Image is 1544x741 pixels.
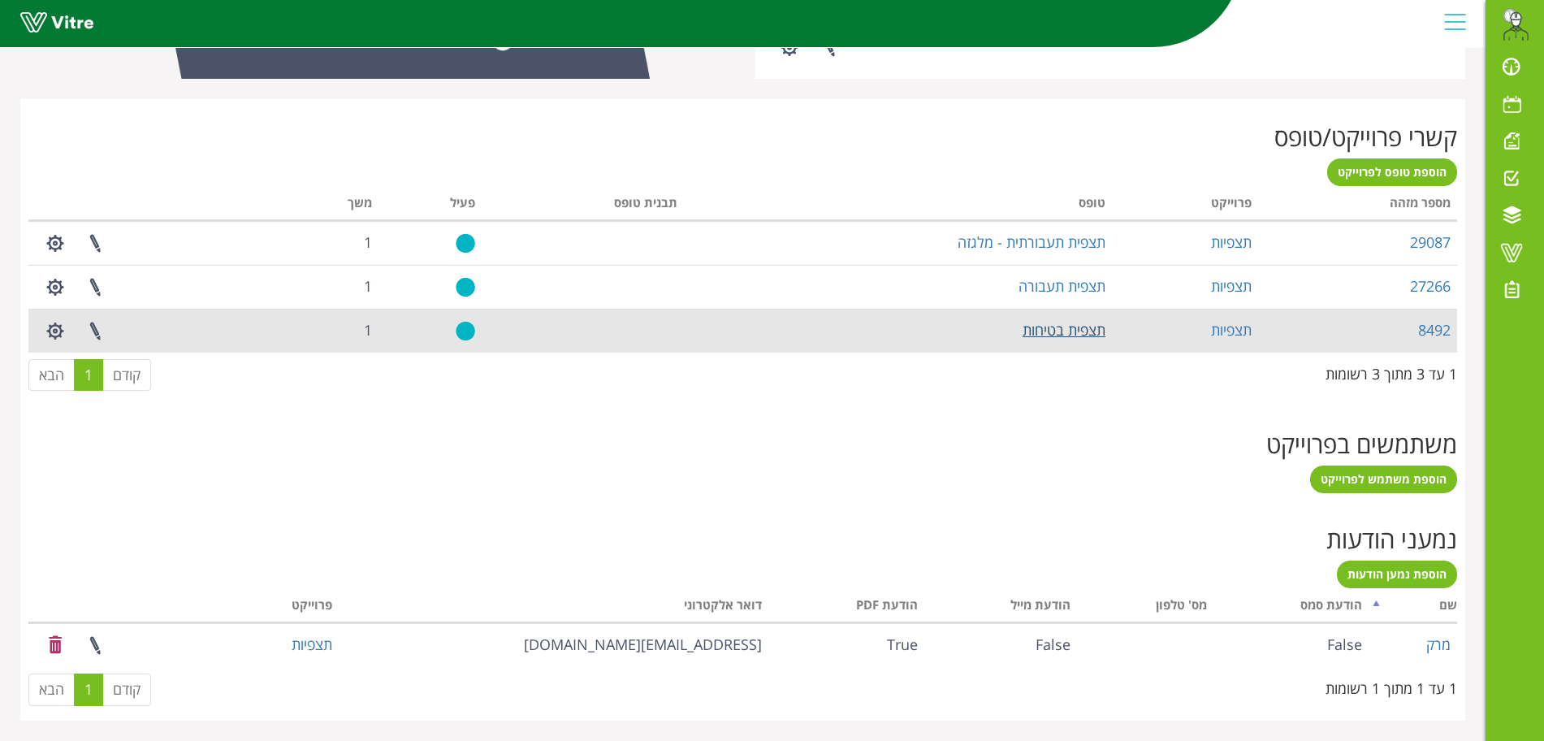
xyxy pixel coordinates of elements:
a: 1 [74,359,103,392]
td: 1 [278,221,378,265]
a: הוספת נמען הודעות [1337,561,1457,588]
td: False [1213,623,1369,667]
span: הוספת טופס לפרוייקט [1338,164,1447,180]
th: טופס [684,190,1112,221]
h2: קשרי פרוייקט/טופס [28,123,1457,150]
th: פרוייקט [224,592,339,623]
a: תצפיות [1211,320,1252,340]
td: 1 [278,265,378,309]
th: מס' טלפון [1077,592,1213,623]
span: הוספת משתמש לפרוייקט [1321,471,1447,487]
th: הודעת סמס [1213,592,1369,623]
img: yes [456,277,475,297]
a: תצפיות [1211,276,1252,296]
th: פעיל [378,190,482,221]
a: הבא [28,359,75,392]
a: קודם [102,359,151,392]
a: 29087 [1410,232,1451,252]
span: הוספת נמען הודעות [1347,566,1447,582]
th: דואר אלקטרוני [339,592,768,623]
th: תבנית טופס [482,190,684,221]
a: תצפיות [1211,232,1252,252]
div: 1 עד 3 מתוך 3 רשומות [1326,357,1457,385]
a: 1 [74,674,103,706]
h2: משתמשים בפרוייקט [28,431,1457,457]
a: תצפית תעבורתית - מלגזה [958,232,1105,252]
th: הודעת PDF [768,592,924,623]
th: מספר מזהה [1258,190,1457,221]
th: פרוייקט [1112,190,1258,221]
img: da32df7d-b9e3-429d-8c5c-2e32c797c474.png [1499,8,1532,41]
th: משך [278,190,378,221]
div: 1 עד 1 מתוך 1 רשומות [1326,672,1457,700]
a: קודם [102,674,151,706]
a: הוספת טופס לפרוייקט [1327,158,1457,186]
a: תצפית בטיחות [1023,320,1105,340]
a: 27266 [1410,276,1451,296]
td: [EMAIL_ADDRESS][DOMAIN_NAME] [339,623,768,667]
a: תצפיות [292,635,332,654]
td: 1 [278,309,378,353]
a: מרק [1426,635,1451,654]
th: הודעת מייל [924,592,1078,623]
h2: נמעני הודעות [28,526,1457,552]
img: yes [456,321,475,341]
a: הבא [28,674,75,706]
a: 8492 [1418,320,1451,340]
a: תצפית תעבורה [1019,276,1105,296]
img: yes [456,233,475,253]
a: הוספת משתמש לפרוייקט [1310,466,1457,493]
th: שם: activate to sort column descending [1369,592,1457,623]
td: True [768,623,924,667]
td: False [924,623,1078,667]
